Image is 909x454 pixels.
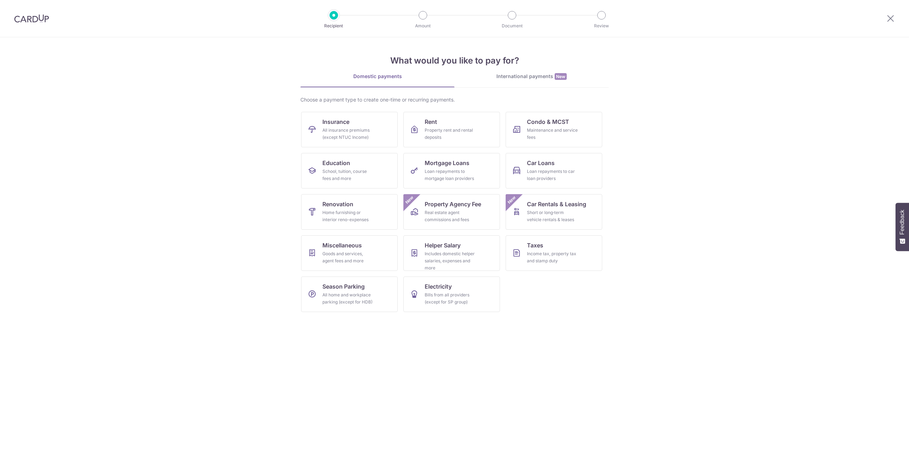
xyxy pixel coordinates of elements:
button: Feedback - Show survey [896,203,909,251]
span: New [506,194,518,206]
a: Mortgage LoansLoan repayments to mortgage loan providers [403,153,500,188]
div: School, tuition, course fees and more [322,168,374,182]
span: Miscellaneous [322,241,362,250]
div: Bills from all providers (except for SP group) [425,291,476,306]
p: Review [575,22,628,29]
a: Condo & MCSTMaintenance and service fees [506,112,602,147]
a: TaxesIncome tax, property tax and stamp duty [506,235,602,271]
iframe: Opens a widget where you can find more information [864,433,902,450]
a: EducationSchool, tuition, course fees and more [301,153,398,188]
span: Car Loans [527,159,555,167]
span: Car Rentals & Leasing [527,200,586,208]
div: Real estate agent commissions and fees [425,209,476,223]
span: New [404,194,415,206]
span: Condo & MCST [527,117,569,126]
a: MiscellaneousGoods and services, agent fees and more [301,235,398,271]
div: Choose a payment type to create one-time or recurring payments. [300,96,609,103]
div: Property rent and rental deposits [425,127,476,141]
a: RenovationHome furnishing or interior reno-expenses [301,194,398,230]
span: Mortgage Loans [425,159,469,167]
h4: What would you like to pay for? [300,54,609,67]
div: Home furnishing or interior reno-expenses [322,209,374,223]
span: Insurance [322,117,349,126]
div: All home and workplace parking (except for HDB) [322,291,374,306]
span: New [555,73,567,80]
div: International payments [454,73,609,80]
div: Includes domestic helper salaries, expenses and more [425,250,476,272]
span: Renovation [322,200,353,208]
span: Rent [425,117,437,126]
div: Loan repayments to mortgage loan providers [425,168,476,182]
img: CardUp [14,14,49,23]
div: Income tax, property tax and stamp duty [527,250,578,264]
span: Property Agency Fee [425,200,481,208]
p: Document [486,22,538,29]
a: InsuranceAll insurance premiums (except NTUC Income) [301,112,398,147]
a: Property Agency FeeReal estate agent commissions and feesNew [403,194,500,230]
span: Electricity [425,282,452,291]
div: Maintenance and service fees [527,127,578,141]
a: Car Rentals & LeasingShort or long‑term vehicle rentals & leasesNew [506,194,602,230]
div: All insurance premiums (except NTUC Income) [322,127,374,141]
span: Helper Salary [425,241,461,250]
a: Season ParkingAll home and workplace parking (except for HDB) [301,277,398,312]
a: Car LoansLoan repayments to car loan providers [506,153,602,188]
a: ElectricityBills from all providers (except for SP group) [403,277,500,312]
a: RentProperty rent and rental deposits [403,112,500,147]
span: Feedback [899,210,905,235]
div: Goods and services, agent fees and more [322,250,374,264]
span: Taxes [527,241,543,250]
p: Recipient [307,22,360,29]
div: Short or long‑term vehicle rentals & leases [527,209,578,223]
span: Education [322,159,350,167]
span: Season Parking [322,282,365,291]
div: Loan repayments to car loan providers [527,168,578,182]
p: Amount [397,22,449,29]
div: Domestic payments [300,73,454,80]
a: Helper SalaryIncludes domestic helper salaries, expenses and more [403,235,500,271]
